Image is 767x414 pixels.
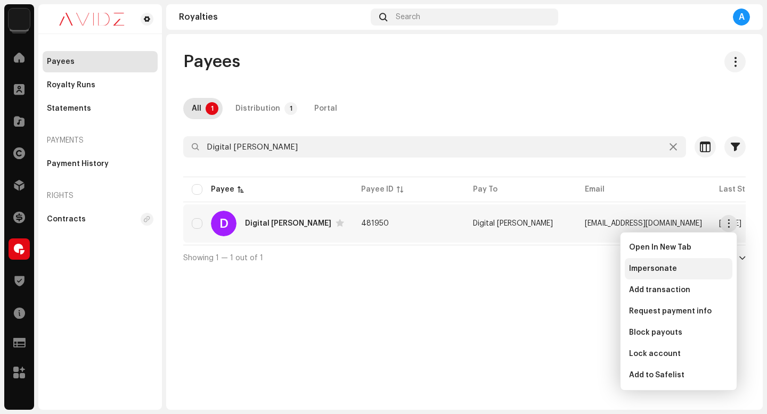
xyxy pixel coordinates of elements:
div: A [733,9,750,26]
re-m-nav-item: Statements [43,98,158,119]
span: Payees [183,51,240,72]
span: workwithdigitalgunjan@gmail.com [585,220,702,227]
div: D [211,211,236,236]
span: Request payment info [629,307,712,316]
img: 10d72f0b-d06a-424f-aeaa-9c9f537e57b6 [9,9,30,30]
div: Payee ID [361,184,394,195]
p-badge: 1 [206,102,218,115]
div: Distribution [235,98,280,119]
re-m-nav-item: Payment History [43,153,158,175]
span: Showing 1 — 1 out of 1 [183,254,263,262]
re-m-nav-item: Contracts [43,209,158,230]
input: Search [183,136,686,158]
span: Block payouts [629,328,682,337]
div: Statements [47,104,91,113]
span: 481950 [361,220,389,227]
span: Impersonate [629,264,677,273]
span: Digital Gunjan Yadav [473,220,553,227]
span: Open In New Tab [629,243,691,252]
span: Add to Safelist [629,371,684,379]
div: Payment History [47,160,109,168]
div: Royalties [179,13,366,21]
div: Contracts [47,215,86,223]
div: Payees [47,57,75,66]
div: All [192,98,201,119]
div: Portal [314,98,337,119]
p-badge: 1 [284,102,297,115]
div: Digital Gunjan Yadav [245,220,331,227]
span: Jun 2025 [719,220,741,227]
re-m-nav-item: Royalty Runs [43,74,158,96]
re-a-nav-header: Rights [43,183,158,209]
img: 0c631eef-60b6-411a-a233-6856366a70de [47,13,136,26]
re-a-nav-header: Payments [43,128,158,153]
div: Royalty Runs [47,81,95,89]
span: Search [396,13,420,21]
re-m-nav-item: Payees [43,51,158,72]
span: Lock account [629,350,681,358]
div: Payee [211,184,234,195]
span: Add transaction [629,286,690,294]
